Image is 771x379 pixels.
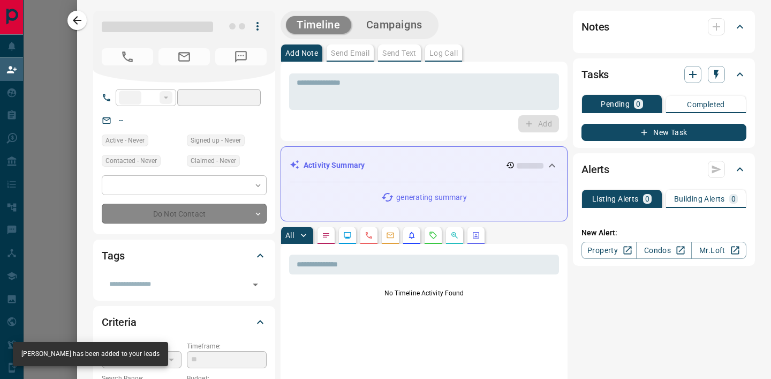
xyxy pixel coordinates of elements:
svg: Agent Actions [472,231,480,240]
h2: Criteria [102,314,137,331]
p: Listing Alerts [592,195,639,203]
p: Activity Summary [304,160,365,171]
div: Do Not Contact [102,204,267,224]
button: Timeline [286,16,351,34]
div: Notes [581,14,746,40]
h2: Tasks [581,66,609,83]
svg: Lead Browsing Activity [343,231,352,240]
span: No Email [158,48,210,65]
p: New Alert: [581,227,746,239]
a: Mr.Loft [691,242,746,259]
div: Alerts [581,157,746,182]
p: Building Alerts [674,195,725,203]
div: Tags [102,243,267,269]
span: Signed up - Never [191,135,241,146]
p: generating summary [396,192,466,203]
p: Actively Searching: [102,341,182,351]
p: 0 [731,195,736,203]
a: Property [581,242,637,259]
span: Contacted - Never [105,155,157,166]
p: Pending [601,100,630,108]
a: -- [119,116,123,124]
h2: Notes [581,18,609,35]
svg: Listing Alerts [407,231,416,240]
p: Completed [687,101,725,108]
p: All [285,232,294,239]
button: New Task [581,124,746,141]
h2: Alerts [581,161,609,178]
svg: Emails [386,231,395,240]
p: No Timeline Activity Found [289,288,559,298]
span: No Number [215,48,267,65]
p: Timeframe: [187,341,267,351]
span: No Number [102,48,153,65]
p: 0 [636,100,640,108]
p: Add Note [285,49,318,57]
button: Campaigns [356,16,433,34]
a: Condos [636,242,691,259]
h2: Tags [102,247,124,264]
div: Activity Summary [290,155,558,175]
button: Open [248,277,263,292]
div: Tasks [581,62,746,87]
svg: Calls [365,231,373,240]
span: Active - Never [105,135,145,146]
svg: Notes [322,231,330,240]
div: Criteria [102,309,267,335]
p: 0 [645,195,649,203]
svg: Opportunities [450,231,459,240]
span: Claimed - Never [191,155,236,166]
svg: Requests [429,231,437,240]
div: [PERSON_NAME] has been added to your leads [21,345,160,363]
